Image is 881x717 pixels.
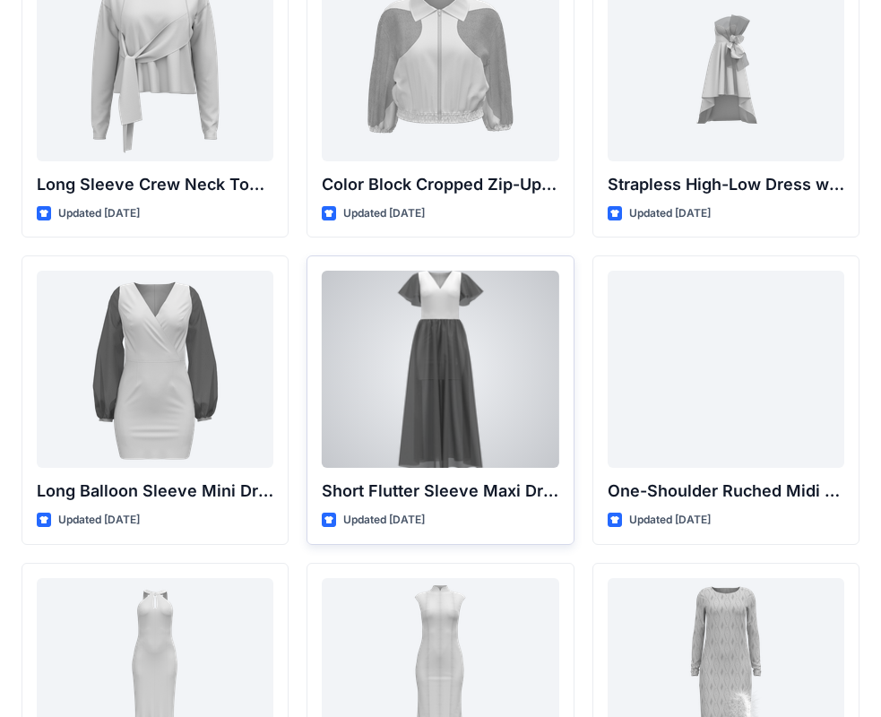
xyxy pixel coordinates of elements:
p: Long Sleeve Crew Neck Top with Asymmetrical Tie Detail [37,172,273,197]
p: Updated [DATE] [343,204,425,223]
p: Short Flutter Sleeve Maxi Dress with Contrast [PERSON_NAME] and [PERSON_NAME] [322,479,558,504]
p: Updated [DATE] [629,511,711,530]
p: Strapless High-Low Dress with Side Bow Detail [608,172,844,197]
p: Color Block Cropped Zip-Up Jacket with Sheer Sleeves [322,172,558,197]
p: Updated [DATE] [343,511,425,530]
p: Long Balloon Sleeve Mini Dress with Wrap Bodice [37,479,273,504]
a: Short Flutter Sleeve Maxi Dress with Contrast Bodice and Sheer Overlay [322,271,558,468]
p: Updated [DATE] [58,204,140,223]
p: Updated [DATE] [58,511,140,530]
p: Updated [DATE] [629,204,711,223]
a: Long Balloon Sleeve Mini Dress with Wrap Bodice [37,271,273,468]
p: One-Shoulder Ruched Midi Dress with Slit [608,479,844,504]
a: One-Shoulder Ruched Midi Dress with Slit [608,271,844,468]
